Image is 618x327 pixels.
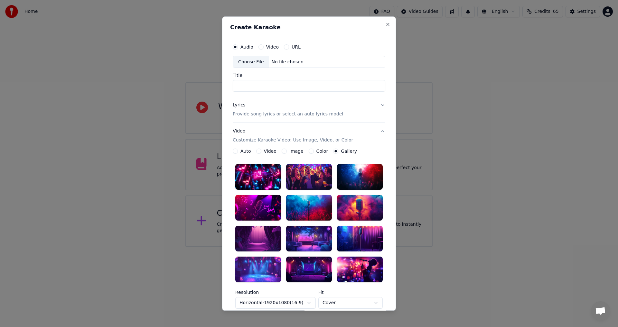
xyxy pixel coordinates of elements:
button: LyricsProvide song lyrics or select an auto lyrics model [233,97,385,123]
label: Gallery [341,149,357,154]
label: Resolution [235,290,316,295]
label: Image [289,149,304,154]
label: Audio [240,45,253,49]
h2: Create Karaoke [230,24,388,30]
div: Video [233,128,353,144]
button: VideoCustomize Karaoke Video: Use Image, Video, or Color [233,123,385,149]
div: Choose File [233,56,269,68]
label: Auto [240,149,251,154]
p: Customize Karaoke Video: Use Image, Video, or Color [233,137,353,144]
label: Color [316,149,328,154]
label: Video [266,45,279,49]
div: Lyrics [233,102,245,109]
p: Provide song lyrics or select an auto lyrics model [233,111,343,118]
label: URL [292,45,301,49]
div: No file chosen [269,59,306,65]
label: Fit [318,290,383,295]
label: Video [264,149,276,154]
label: Title [233,73,385,78]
